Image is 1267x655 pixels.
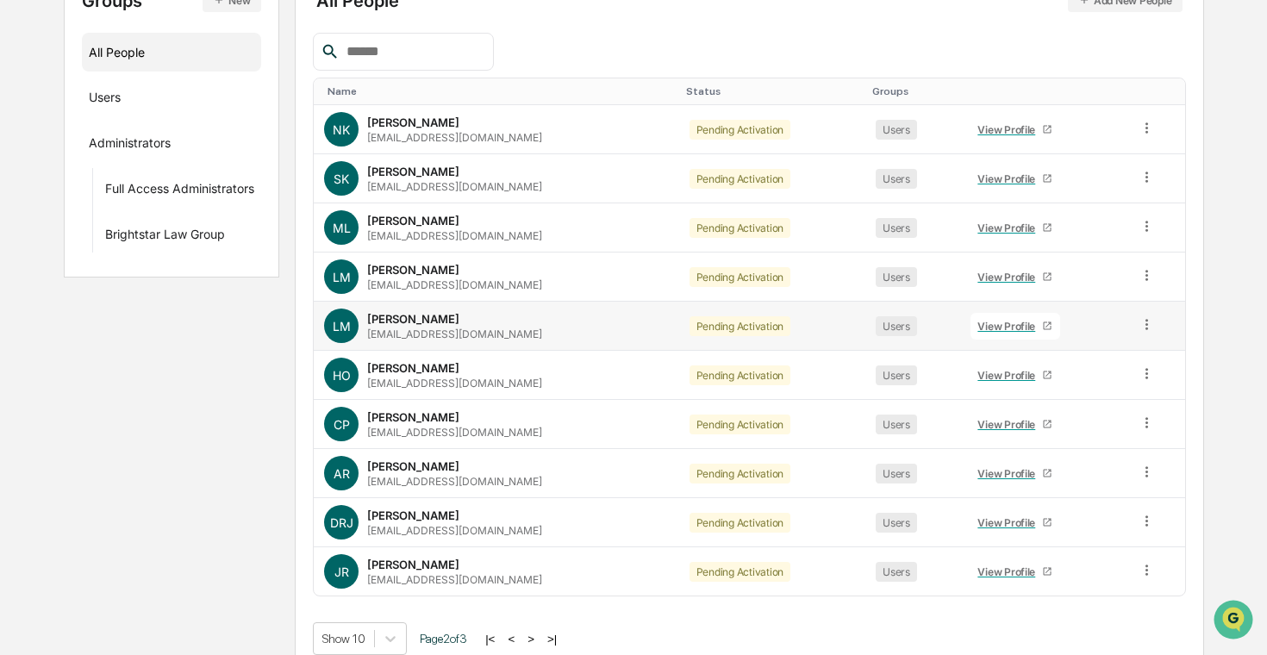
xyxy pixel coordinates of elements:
div: Toggle SortBy [1142,85,1177,97]
div: Users [876,415,917,434]
span: DRJ [330,515,353,530]
span: Page 2 of 3 [420,632,467,646]
div: View Profile [977,565,1042,578]
div: Full Access Administrators [105,181,254,202]
div: View Profile [977,369,1042,382]
div: Users [876,267,917,287]
div: Pending Activation [690,464,791,483]
span: Data Lookup [34,385,109,402]
a: View Profile [971,411,1060,438]
div: [EMAIL_ADDRESS][DOMAIN_NAME] [367,475,542,488]
span: [DATE] [153,281,188,295]
button: Start new chat [293,137,314,158]
div: [EMAIL_ADDRESS][DOMAIN_NAME] [367,573,542,586]
div: Users [876,562,917,582]
div: View Profile [977,271,1042,284]
div: Toggle SortBy [328,85,671,97]
button: >| [542,632,562,646]
a: Powered byPylon [122,427,209,440]
img: Cece Ferraez [17,218,45,246]
div: Toggle SortBy [967,85,1122,97]
span: HO [333,368,351,383]
span: Preclearance [34,352,111,370]
div: [PERSON_NAME] [367,508,459,522]
iframe: Open customer support [1212,598,1258,645]
div: Administrators [89,135,171,156]
div: [PERSON_NAME] [367,459,459,473]
div: [PERSON_NAME] [367,115,459,129]
button: > [522,632,540,646]
div: Users [876,316,917,336]
div: 🖐️ [17,354,31,368]
p: How can we help? [17,36,314,64]
div: View Profile [977,172,1042,185]
span: LM [333,270,351,284]
div: Pending Activation [690,415,791,434]
div: [PERSON_NAME] [367,214,459,228]
a: View Profile [971,313,1060,340]
button: < [502,632,520,646]
div: [PERSON_NAME] [367,263,459,277]
div: Pending Activation [690,169,791,189]
a: 🗄️Attestations [118,346,221,377]
a: View Profile [971,362,1060,389]
div: View Profile [977,221,1042,234]
div: Users [876,513,917,533]
div: Start new chat [78,132,283,149]
img: Cece Ferraez [17,265,45,292]
div: [PERSON_NAME] [367,558,459,571]
div: Past conversations [17,191,115,205]
div: 🗄️ [125,354,139,368]
div: Users [89,90,121,110]
a: 🔎Data Lookup [10,378,115,409]
div: Pending Activation [690,316,791,336]
span: AR [334,466,350,481]
a: View Profile [971,558,1060,585]
div: Pending Activation [690,365,791,385]
span: ML [333,221,351,235]
button: |< [480,632,500,646]
div: [EMAIL_ADDRESS][DOMAIN_NAME] [367,229,542,242]
div: Pending Activation [690,513,791,533]
div: [EMAIL_ADDRESS][DOMAIN_NAME] [367,426,542,439]
button: See all [267,188,314,209]
div: View Profile [977,467,1042,480]
a: 🖐️Preclearance [10,346,118,377]
div: Pending Activation [690,218,791,238]
div: Users [876,120,917,140]
div: View Profile [977,418,1042,431]
span: [PERSON_NAME] [53,234,140,248]
div: [PERSON_NAME] [367,165,459,178]
img: 1746055101610-c473b297-6a78-478c-a979-82029cc54cd1 [17,132,48,163]
div: [EMAIL_ADDRESS][DOMAIN_NAME] [367,327,542,340]
span: LM [333,319,351,334]
a: View Profile [971,460,1060,487]
div: View Profile [977,516,1042,529]
span: 11:14 AM [153,234,202,248]
div: All People [89,38,254,66]
div: Brightstar Law Group [105,227,225,247]
a: View Profile [971,509,1060,536]
span: CP [334,417,350,432]
div: [PERSON_NAME] [367,410,459,424]
span: JR [334,565,349,579]
span: NK [333,122,350,137]
span: • [143,281,149,295]
div: 🔎 [17,387,31,401]
div: [EMAIL_ADDRESS][DOMAIN_NAME] [367,131,542,144]
span: Pylon [172,427,209,440]
div: Users [876,365,917,385]
a: View Profile [971,165,1060,192]
a: View Profile [971,215,1060,241]
div: [EMAIL_ADDRESS][DOMAIN_NAME] [367,377,542,390]
div: [PERSON_NAME] [367,361,459,375]
div: Users [876,218,917,238]
div: [EMAIL_ADDRESS][DOMAIN_NAME] [367,278,542,291]
a: View Profile [971,264,1060,290]
div: View Profile [977,123,1042,136]
div: Toggle SortBy [872,85,953,97]
div: Users [876,169,917,189]
a: View Profile [971,116,1060,143]
img: 8933085812038_c878075ebb4cc5468115_72.jpg [36,132,67,163]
